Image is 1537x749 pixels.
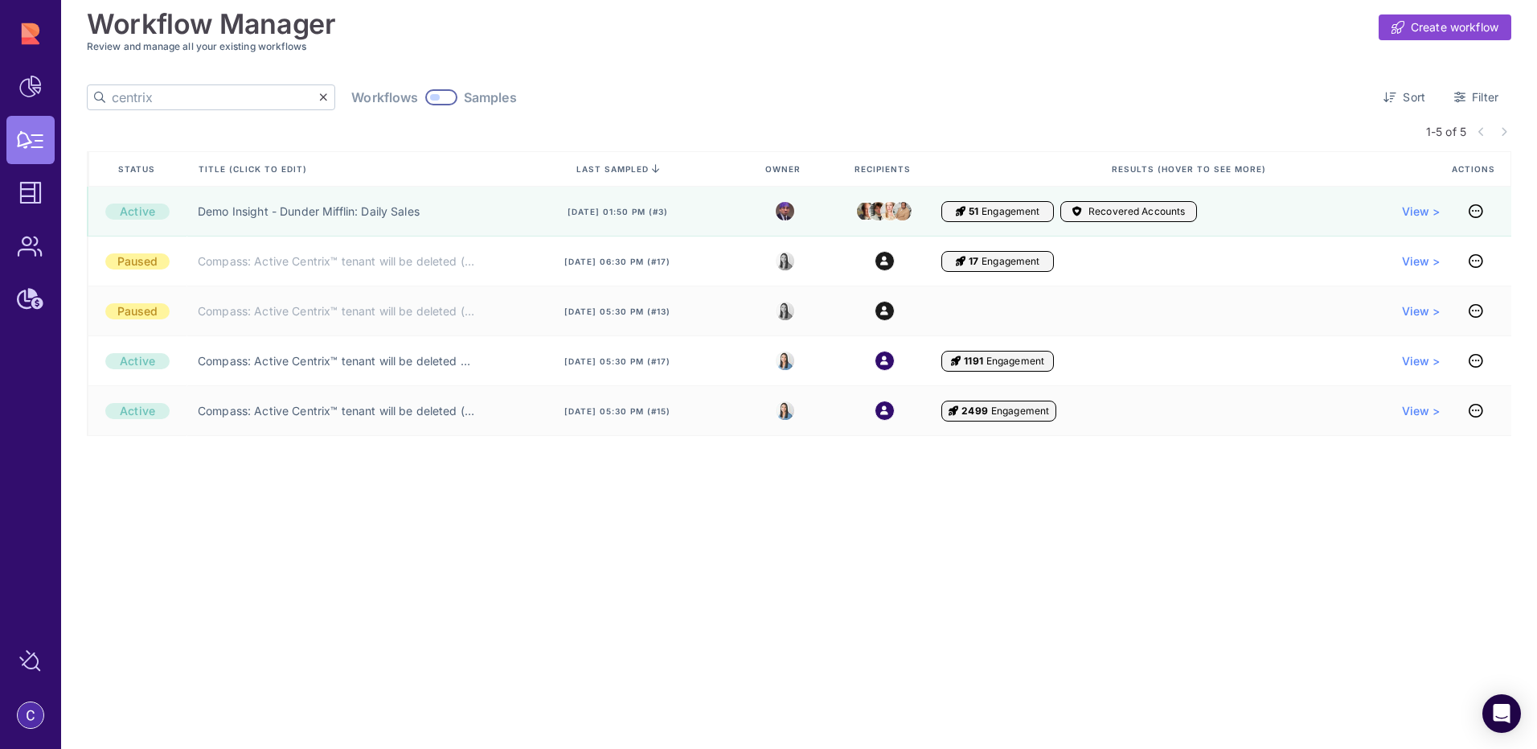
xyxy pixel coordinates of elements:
span: 1191 [964,355,983,368]
a: View > [1402,353,1441,369]
span: [DATE] 01:50 pm (#3) [568,206,668,217]
span: 2499 [961,405,988,418]
i: Engagement [951,355,961,368]
a: View > [1402,253,1441,270]
span: [DATE] 05:30 pm (#15) [564,405,670,417]
a: Compass: Active Centrix™ tenant will be deleted (Partner) ❌ [198,303,481,319]
a: View > [1402,204,1441,220]
img: angela.jpeg [881,197,900,224]
h3: Review and manage all your existing workflows [87,40,1511,52]
div: Active [105,204,170,220]
span: 51 [969,205,978,218]
img: account-photo [18,702,43,728]
a: Compass: Active Centrix™ tenant will be deleted (AE) ❌ [198,403,481,419]
span: Create workflow [1411,19,1498,35]
span: Samples [464,89,517,105]
span: Engagement [982,205,1039,218]
span: Engagement [982,255,1039,268]
img: 8525803544391_e4bc78f9dfe39fb1ff36_32.jpg [776,252,794,270]
span: Workflows [351,89,418,105]
span: Actions [1452,163,1498,175]
i: Engagement [956,255,965,268]
img: stanley.jpeg [893,199,912,224]
span: [DATE] 06:30 pm (#17) [564,256,670,267]
span: Title (click to edit) [199,163,310,175]
div: Paused [105,253,170,270]
span: Recovered Accounts [1088,205,1186,218]
span: Sort [1403,89,1425,105]
div: Open Intercom Messenger [1482,694,1521,733]
img: 8525803544391_e4bc78f9dfe39fb1ff36_32.jpg [776,352,794,370]
span: Status [118,163,158,175]
i: Engagement [949,405,958,418]
span: Owner [765,163,804,175]
span: Recipients [855,163,914,175]
input: Search by title [112,85,319,109]
span: 1-5 of 5 [1426,123,1466,140]
a: View > [1402,403,1441,419]
a: Compass: Active Centrix™ tenant will be deleted ❌ (SE) [198,353,481,369]
div: Active [105,403,170,419]
a: Compass: Active Centrix™ tenant will be deleted (TCSM) ❌ [198,253,481,270]
img: kevin.jpeg [857,203,875,219]
span: [DATE] 05:30 pm (#13) [564,306,670,317]
a: View > [1402,303,1441,319]
span: Filter [1472,89,1498,105]
h1: Workflow Manager [87,8,336,40]
div: Paused [105,303,170,319]
span: 17 [969,255,978,268]
img: jim.jpeg [869,202,887,220]
span: Engagement [991,405,1049,418]
span: [DATE] 05:30 pm (#17) [564,356,670,367]
span: Engagement [986,355,1044,368]
img: michael.jpeg [776,202,794,220]
div: Active [105,353,170,369]
i: Accounts [1072,205,1082,218]
a: Demo Insight - Dunder Mifflin: Daily Sales [198,204,420,220]
img: 8525803544391_e4bc78f9dfe39fb1ff36_32.jpg [776,302,794,320]
span: last sampled [576,164,649,174]
img: 8525803544391_e4bc78f9dfe39fb1ff36_32.jpg [776,401,794,420]
i: Engagement [956,205,965,218]
span: Results (Hover to see more) [1112,163,1269,175]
